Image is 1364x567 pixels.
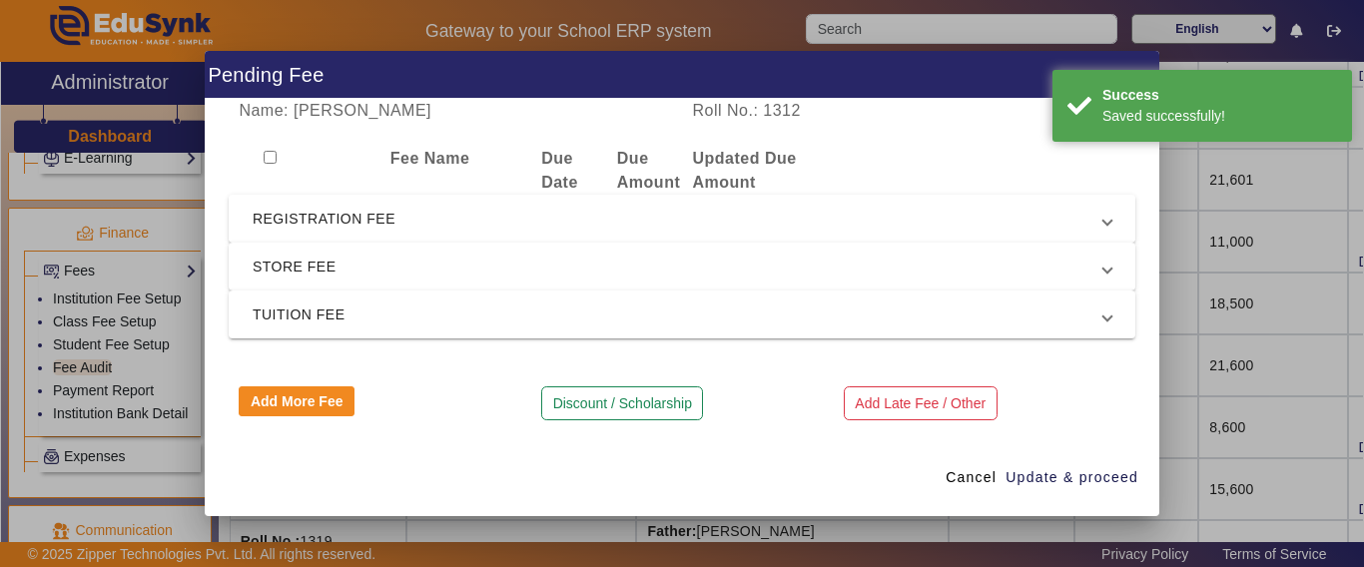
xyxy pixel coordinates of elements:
div: Roll No.: 1312 [682,99,909,123]
button: Add Late Fee / Other [844,386,998,420]
span: REGISTRATION FEE [253,207,1103,231]
div: Name: [PERSON_NAME] [229,99,682,123]
span: TUITION FEE [253,302,1103,326]
div: Saved successfully! [1102,106,1337,127]
b: Fee Name [390,150,470,167]
button: Cancel [938,460,1005,496]
mat-expansion-panel-header: REGISTRATION FEE [229,195,1135,243]
span: Update & proceed [1006,467,1138,488]
b: Due Amount [617,150,680,191]
span: STORE FEE [253,255,1103,279]
mat-expansion-panel-header: TUITION FEE [229,290,1135,338]
b: Due Date [541,150,578,191]
h1: Pending Fee [205,51,1159,98]
b: Updated Due Amount [692,150,796,191]
div: Success [1102,85,1337,106]
span: Cancel [946,467,997,488]
button: Update & proceed [1005,460,1139,496]
button: Add More Fee [239,386,354,416]
mat-expansion-panel-header: STORE FEE [229,243,1135,290]
button: Discount / Scholarship [541,386,703,420]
